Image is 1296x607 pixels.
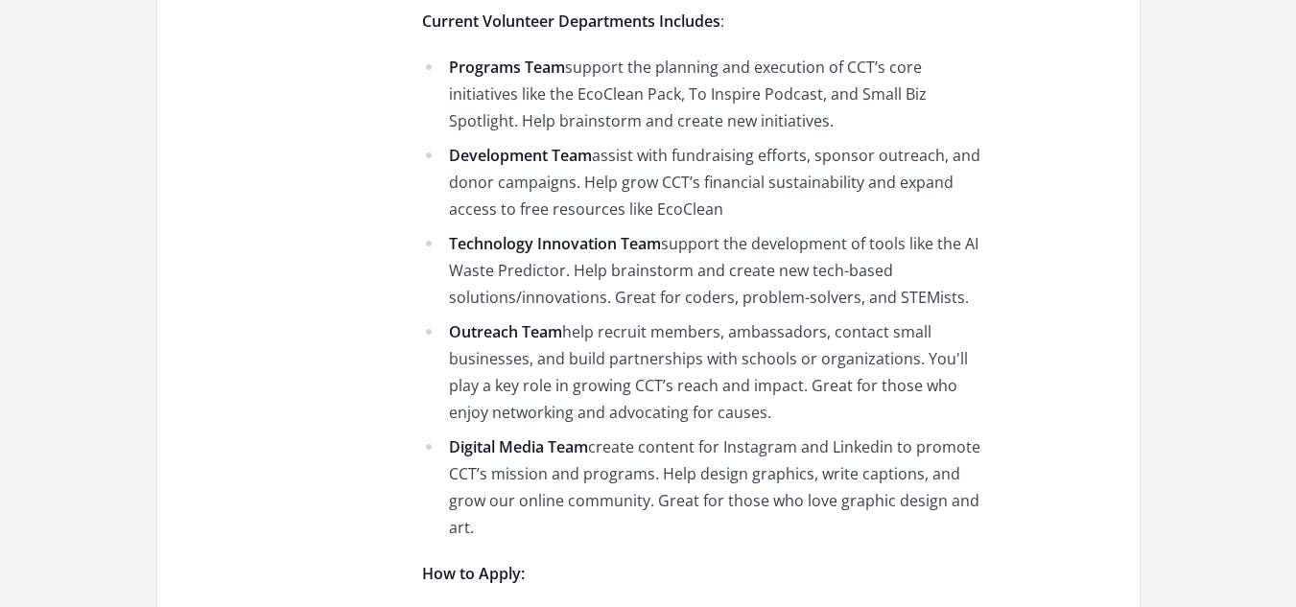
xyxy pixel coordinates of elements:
li: help recruit members, ambassadors, contact small businesses, and build partnerships with schools ... [422,318,983,426]
strong: Programs Team [449,57,565,78]
strong: Current Volunteer Departments Includes [422,11,720,32]
strong: Outreach Team [449,321,562,342]
li: support the planning and execution of CCT’s core initiatives like the EcoClean Pack, To Inspire P... [422,54,983,134]
li: support the development of tools like the AI Waste Predictor. Help brainstorm and create new tech... [422,230,983,311]
strong: Technology Innovation Team [449,233,661,254]
strong: Digital Media Team [449,436,588,457]
li: create content for Instagram and Linkedin to promote CCT’s mission and programs. Help design grap... [422,433,983,541]
p: : [422,8,983,35]
strong: How to Apply: [422,563,525,584]
li: assist with fundraising efforts, sponsor outreach, and donor campaigns. Help grow CCT’s financial... [422,142,983,222]
strong: Development Team [449,145,592,166]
